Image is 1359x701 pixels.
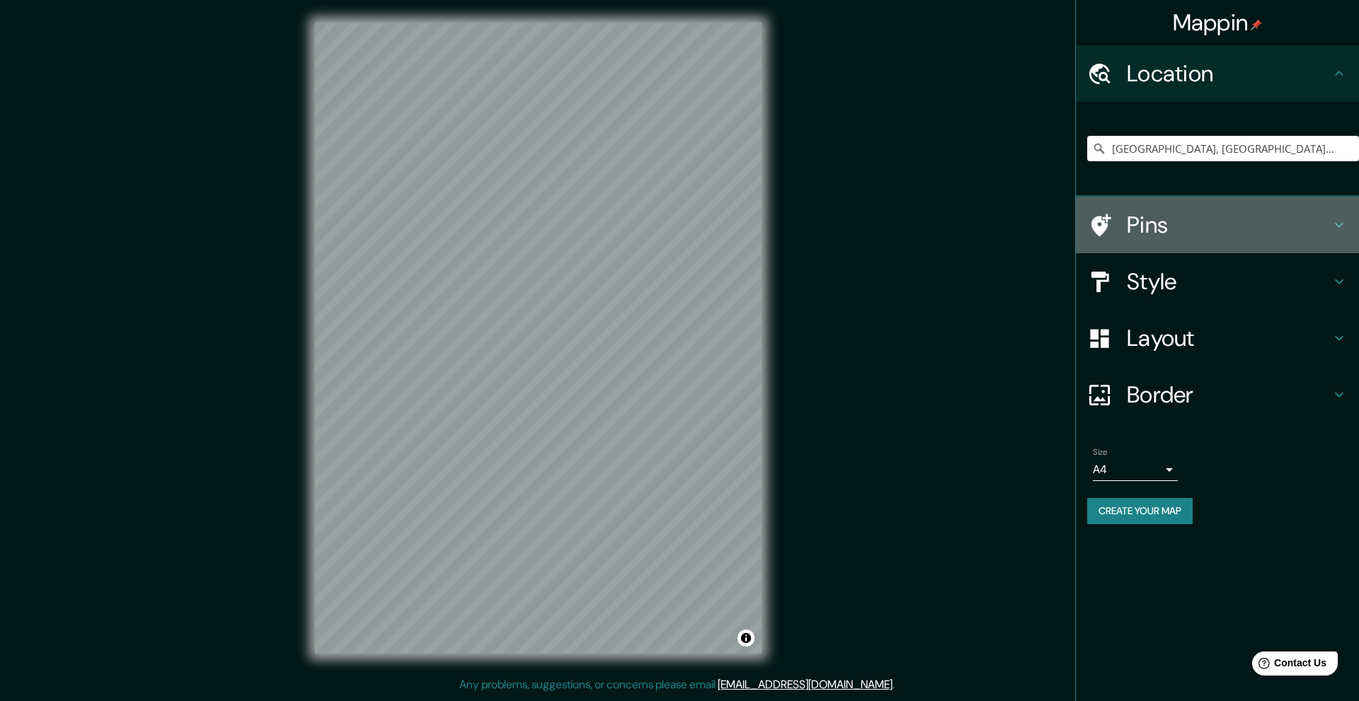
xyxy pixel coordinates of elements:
[718,677,893,692] a: [EMAIL_ADDRESS][DOMAIN_NAME]
[1173,8,1263,37] h4: Mappin
[1127,211,1331,239] h4: Pins
[1087,136,1359,161] input: Pick your city or area
[1087,498,1193,524] button: Create your map
[1076,366,1359,423] div: Border
[1127,267,1331,296] h4: Style
[1127,381,1331,409] h4: Border
[1093,446,1108,458] label: Size
[1093,458,1178,481] div: A4
[315,23,762,654] canvas: Map
[897,676,900,693] div: .
[738,630,755,647] button: Toggle attribution
[895,676,897,693] div: .
[1076,197,1359,253] div: Pins
[1076,45,1359,102] div: Location
[1127,324,1331,352] h4: Layout
[1076,310,1359,366] div: Layout
[459,676,895,693] p: Any problems, suggestions, or concerns please email .
[1076,253,1359,310] div: Style
[1251,19,1262,30] img: pin-icon.png
[1127,59,1331,88] h4: Location
[1233,646,1343,685] iframe: Help widget launcher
